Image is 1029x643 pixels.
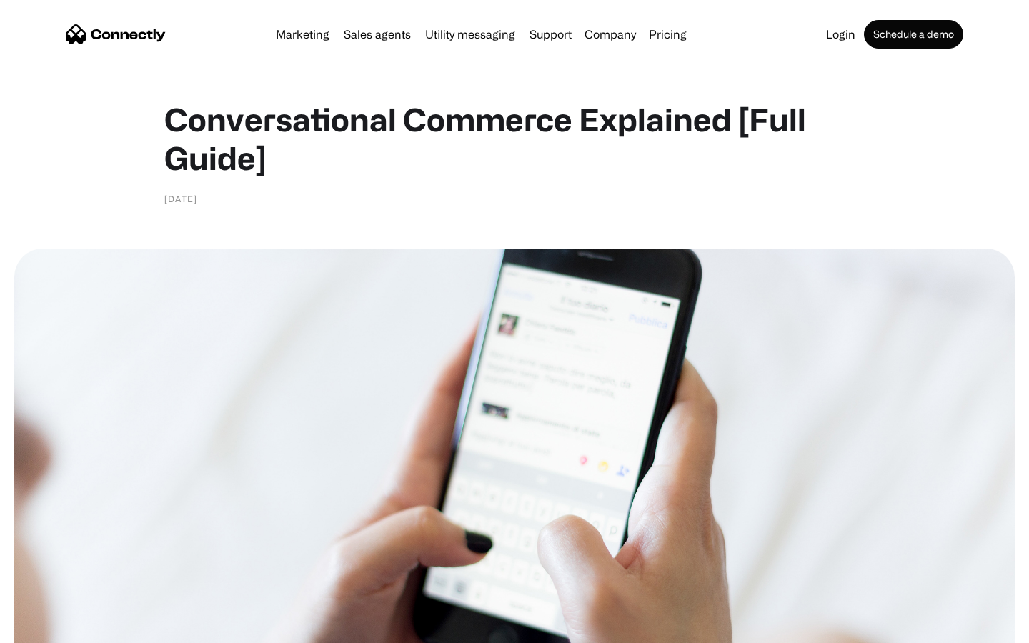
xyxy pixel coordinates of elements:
a: Login [820,29,861,40]
a: Sales agents [338,29,417,40]
a: Utility messaging [419,29,521,40]
a: Pricing [643,29,692,40]
a: Support [524,29,577,40]
div: [DATE] [164,191,197,206]
a: Marketing [270,29,335,40]
h1: Conversational Commerce Explained [Full Guide] [164,100,865,177]
ul: Language list [29,618,86,638]
a: Schedule a demo [864,20,963,49]
div: Company [585,24,636,44]
aside: Language selected: English [14,618,86,638]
